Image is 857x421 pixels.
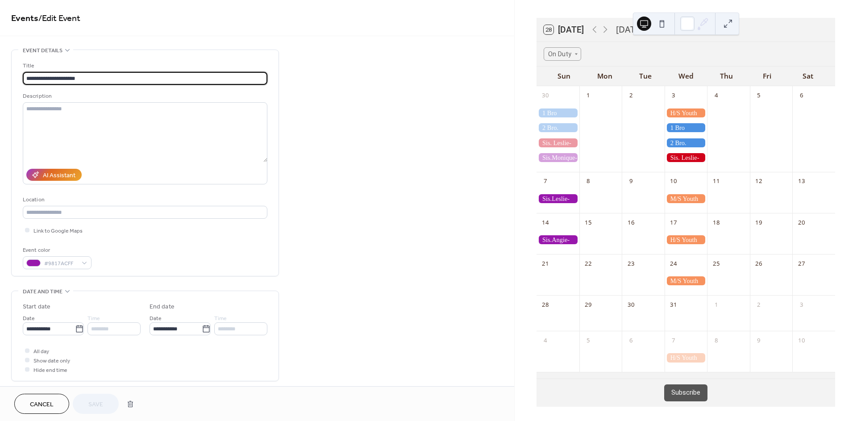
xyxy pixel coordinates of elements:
[625,217,637,228] div: 16
[625,334,637,346] div: 6
[23,302,50,312] div: Start date
[625,299,637,310] div: 30
[44,259,77,268] span: #9817ACFF
[23,46,62,55] span: Event details
[710,334,722,346] div: 8
[665,276,707,285] div: M/S Youth Bible Study - Sis Teresa
[23,246,90,255] div: Event color
[753,175,765,187] div: 12
[665,123,707,132] div: 1 Bro Jonathan M-Usher
[625,175,637,187] div: 9
[584,67,625,86] div: Mon
[214,314,227,323] span: Time
[796,258,807,269] div: 27
[668,217,679,228] div: 17
[668,334,679,346] div: 7
[706,67,747,86] div: Thu
[38,10,80,27] span: / Edit Event
[668,175,679,187] div: 10
[33,226,83,236] span: Link to Google Maps
[616,23,643,36] div: [DATE]
[710,258,722,269] div: 25
[582,334,594,346] div: 5
[625,258,637,269] div: 23
[537,123,579,132] div: 2 Bro. Adam-Usher
[26,169,82,181] button: AI Assistant
[796,175,807,187] div: 13
[625,67,666,86] div: Tue
[665,153,707,162] div: Sis. Leslie-Usherette
[582,90,594,101] div: 1
[710,175,722,187] div: 11
[541,23,587,37] button: 28[DATE]
[753,299,765,310] div: 2
[668,90,679,101] div: 3
[30,400,54,409] span: Cancel
[537,138,579,147] div: Sis. Leslie-Usherette
[665,138,707,147] div: 2 Bro. Adam-Usher
[753,90,765,101] div: 5
[150,302,175,312] div: End date
[796,334,807,346] div: 10
[753,217,765,228] div: 19
[796,299,807,310] div: 3
[710,217,722,228] div: 18
[23,287,62,296] span: Date and time
[537,235,579,244] div: Sis.Angie-Kid's Church
[664,384,707,401] button: Subscribe
[710,299,722,310] div: 1
[537,194,579,203] div: Sis.Leslie-Kid's Church
[11,10,38,27] a: Events
[540,217,551,228] div: 14
[753,334,765,346] div: 9
[747,67,787,86] div: Fri
[582,299,594,310] div: 29
[43,171,75,180] div: AI Assistant
[537,108,579,117] div: 1 Bro Jonathan M-Usher
[665,353,707,362] div: H/S Youth Bible Study - Bro. Jonathan Burr
[582,217,594,228] div: 15
[23,92,266,101] div: Description
[23,314,35,323] span: Date
[33,366,67,375] span: Hide end time
[33,347,49,356] span: All day
[540,299,551,310] div: 28
[796,217,807,228] div: 20
[540,90,551,101] div: 30
[540,175,551,187] div: 7
[666,67,706,86] div: Wed
[540,334,551,346] div: 4
[540,258,551,269] div: 21
[665,194,707,203] div: M/S Youth Bible Study - Sis Teresa
[665,108,707,117] div: H/S Youth Bible Study - Bro. Jonathan Burr
[796,90,807,101] div: 6
[87,314,100,323] span: Time
[582,175,594,187] div: 8
[23,61,266,71] div: Title
[668,258,679,269] div: 24
[150,314,162,323] span: Date
[625,90,637,101] div: 2
[14,394,69,414] button: Cancel
[33,356,70,366] span: Show date only
[753,258,765,269] div: 26
[710,90,722,101] div: 4
[544,67,584,86] div: Sun
[23,195,266,204] div: Location
[582,258,594,269] div: 22
[665,235,707,244] div: H/S Youth Bible Study - Bro. Jonathan Burr
[787,67,828,86] div: Sat
[537,153,579,162] div: Sis.Monique-Kid's Church
[668,299,679,310] div: 31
